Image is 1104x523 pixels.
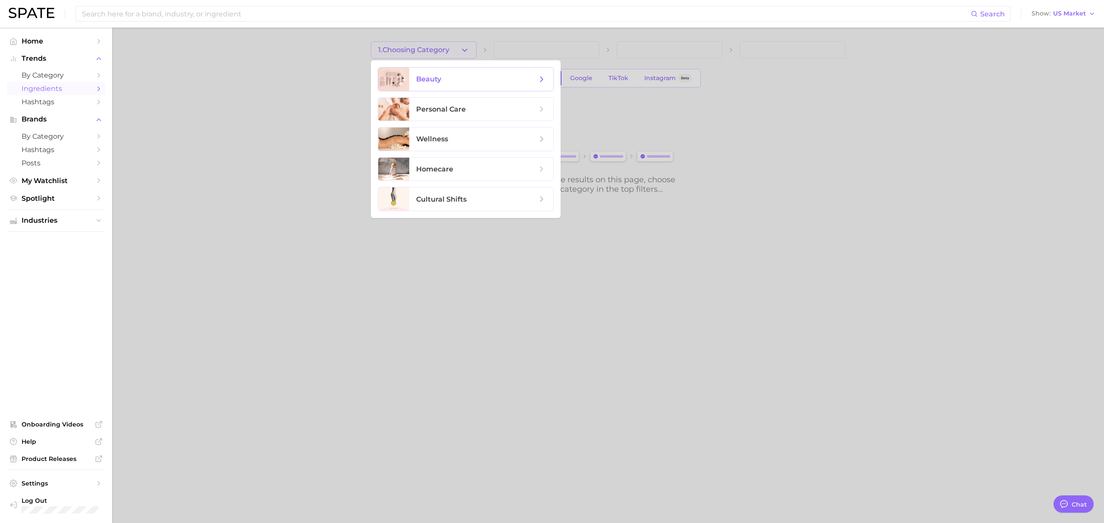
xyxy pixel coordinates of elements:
[371,60,561,218] ul: 1.Choosing Category
[7,418,105,431] a: Onboarding Videos
[22,132,91,140] span: by Category
[7,174,105,187] a: My Watchlist
[7,452,105,465] a: Product Releases
[7,52,105,65] button: Trends
[1053,11,1086,16] span: US Market
[22,98,91,106] span: Hashtags
[7,95,105,109] a: Hashtags
[416,105,466,113] span: personal care
[7,214,105,227] button: Industries
[7,435,105,448] a: Help
[9,8,54,18] img: SPATE
[22,84,91,93] span: Ingredients
[81,6,971,21] input: Search here for a brand, industry, or ingredient
[416,165,453,173] span: homecare
[7,143,105,156] a: Hashtags
[22,71,91,79] span: by Category
[22,479,91,487] span: Settings
[22,37,91,45] span: Home
[7,156,105,170] a: Posts
[22,217,91,224] span: Industries
[22,115,91,123] span: Brands
[22,420,91,428] span: Onboarding Videos
[22,177,91,185] span: My Watchlist
[22,55,91,62] span: Trends
[7,82,105,95] a: Ingredients
[416,195,467,203] span: cultural shifts
[416,135,448,143] span: wellness
[7,494,105,516] a: Log out. Currently logged in with e-mail marcela.bucklin@kendobrands.com.
[7,130,105,143] a: by Category
[22,159,91,167] span: Posts
[7,113,105,126] button: Brands
[7,34,105,48] a: Home
[22,438,91,445] span: Help
[22,497,131,504] span: Log Out
[416,75,441,83] span: beauty
[7,477,105,490] a: Settings
[7,192,105,205] a: Spotlight
[22,455,91,463] span: Product Releases
[980,10,1005,18] span: Search
[22,194,91,202] span: Spotlight
[22,146,91,154] span: Hashtags
[1032,11,1051,16] span: Show
[1029,8,1098,19] button: ShowUS Market
[7,68,105,82] a: by Category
